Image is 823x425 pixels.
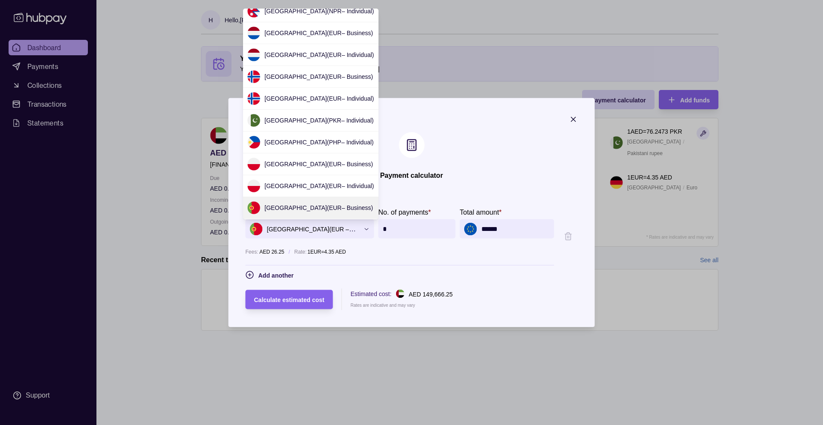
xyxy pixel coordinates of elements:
img: pl [247,158,260,171]
img: no [247,70,260,83]
span: [GEOGRAPHIC_DATA] ( EUR – Business ) [264,161,373,168]
img: no [247,92,260,105]
img: nl [247,48,260,61]
span: [GEOGRAPHIC_DATA] ( EUR – Business ) [264,30,373,36]
span: [GEOGRAPHIC_DATA] ( EUR – Business ) [264,73,373,80]
span: [GEOGRAPHIC_DATA] ( EUR – Individual ) [264,95,374,102]
img: pt [247,201,260,214]
span: [GEOGRAPHIC_DATA] ( EUR – Individual ) [264,51,374,58]
img: pk [247,114,260,127]
img: nl [247,27,260,39]
span: [GEOGRAPHIC_DATA] ( EUR – Business ) [264,204,373,211]
img: ph [247,136,260,149]
span: [GEOGRAPHIC_DATA] ( PKR – Individual ) [264,117,374,124]
span: [GEOGRAPHIC_DATA] ( NPR – Individual ) [264,8,374,15]
img: np [247,5,260,18]
span: [GEOGRAPHIC_DATA] ( PHP – Individual ) [264,139,374,146]
span: [GEOGRAPHIC_DATA] ( EUR – Individual ) [264,183,374,189]
img: pl [247,180,260,192]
